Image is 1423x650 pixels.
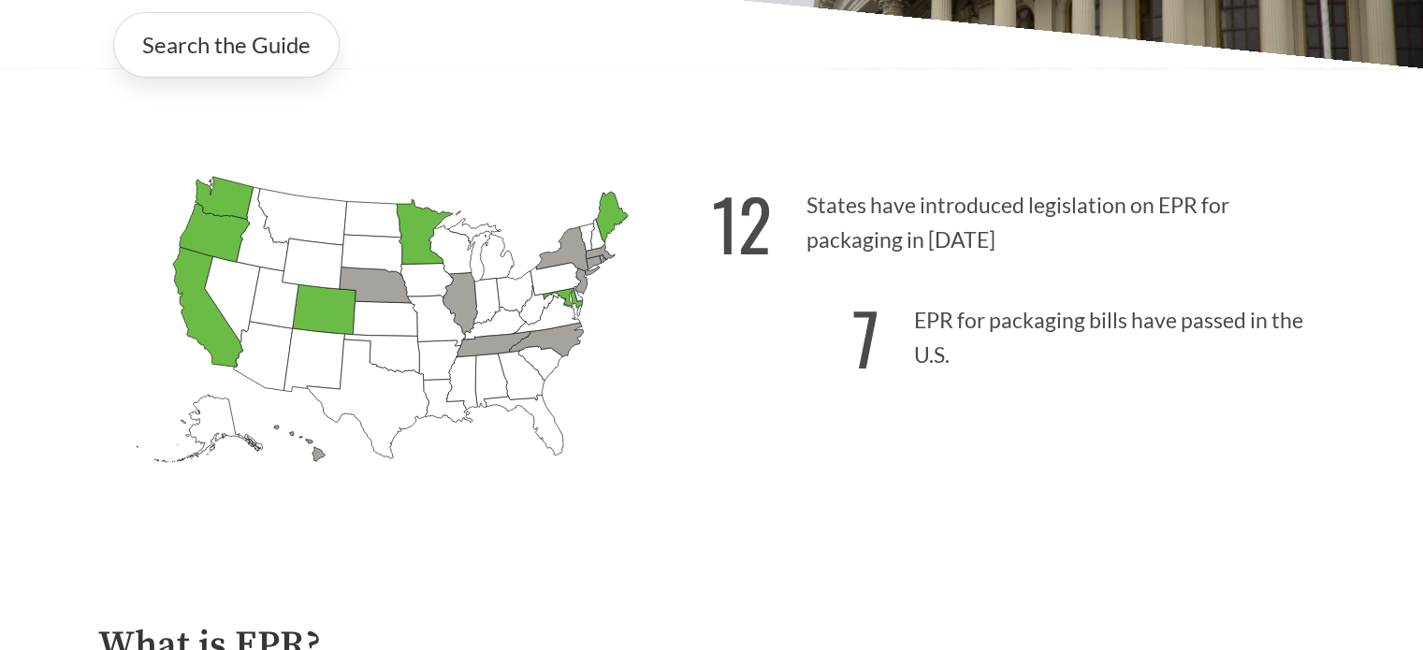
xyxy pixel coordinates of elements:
p: EPR for packaging bills have passed in the U.S. [712,275,1326,390]
p: States have introduced legislation on EPR for packaging in [DATE] [712,160,1326,275]
strong: 12 [712,171,772,275]
a: Search the Guide [113,12,340,78]
strong: 7 [852,285,879,389]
